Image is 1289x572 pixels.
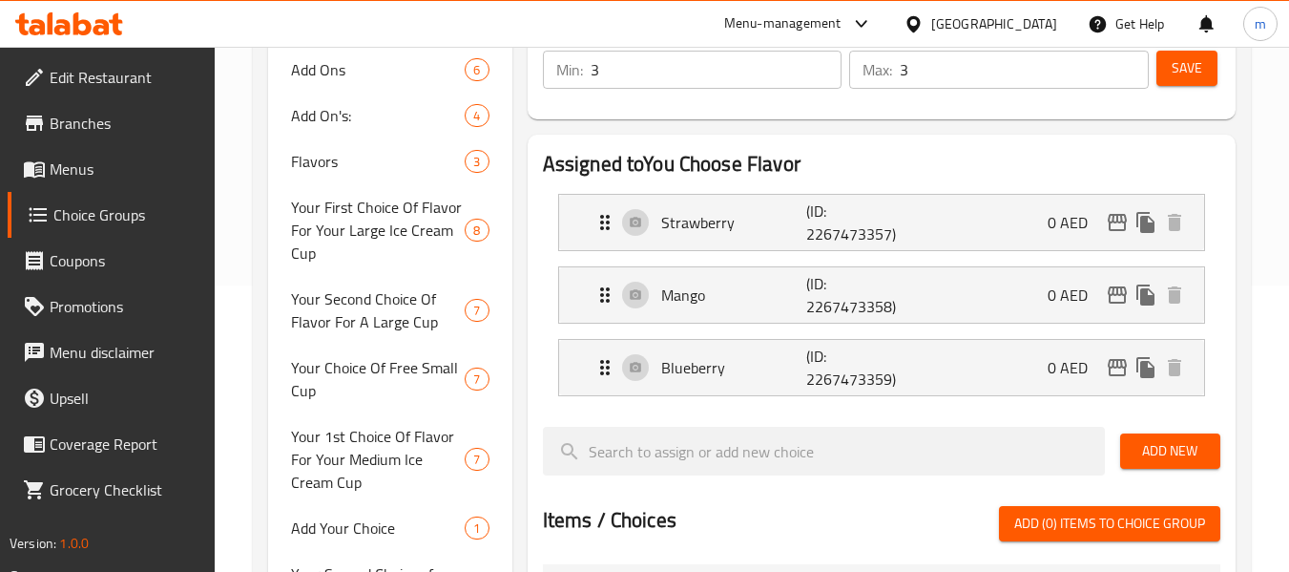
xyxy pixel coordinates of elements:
[465,219,489,242] div: Choices
[50,433,200,455] span: Coverage Report
[806,272,904,318] p: (ID: 2267473358)
[1103,281,1132,309] button: edit
[1132,353,1160,382] button: duplicate
[1160,353,1189,382] button: delete
[8,375,216,421] a: Upsell
[291,517,465,540] span: Add Your Choice
[1255,13,1266,34] span: m
[556,58,583,81] p: Min:
[50,112,200,135] span: Branches
[661,356,807,379] p: Blueberry
[1120,434,1220,469] button: Add New
[1103,353,1132,382] button: edit
[8,284,216,329] a: Promotions
[466,222,488,240] span: 8
[466,371,488,389] span: 7
[291,150,465,173] span: Flavors
[50,341,200,364] span: Menu disclaimer
[291,287,465,333] span: Your Second Choice Of Flavor For A Large Cup
[931,13,1057,34] div: [GEOGRAPHIC_DATA]
[465,104,489,127] div: Choices
[1048,356,1103,379] p: 0 AED
[543,427,1105,476] input: search
[268,276,511,345] div: Your Second Choice Of Flavor For A Large Cup7
[661,284,807,307] p: Mango
[559,195,1204,250] div: Expand
[50,295,200,318] span: Promotions
[724,12,842,35] div: Menu-management
[268,93,511,138] div: Add On's:4
[543,150,1220,179] h2: Assigned to You Choose Flavor
[268,345,511,413] div: Your Choice Of Free Small Cup7
[465,150,489,173] div: Choices
[8,467,216,513] a: Grocery Checklist
[53,203,200,226] span: Choice Groups
[8,421,216,467] a: Coverage Report
[543,259,1220,331] li: Expand
[543,331,1220,404] li: Expand
[1160,208,1189,237] button: delete
[50,249,200,272] span: Coupons
[465,58,489,81] div: Choices
[8,238,216,284] a: Coupons
[50,66,200,89] span: Edit Restaurant
[268,413,511,505] div: Your 1st Choice Of Flavor For Your Medium Ice Cream Cup7
[1132,281,1160,309] button: duplicate
[268,184,511,276] div: Your First Choice Of Flavor For Your Large Ice Cream Cup8
[8,54,216,100] a: Edit Restaurant
[50,387,200,410] span: Upsell
[466,302,488,320] span: 7
[465,517,489,540] div: Choices
[465,368,489,391] div: Choices
[806,345,904,391] p: (ID: 2267473359)
[268,138,511,184] div: Flavors3
[1135,439,1205,463] span: Add New
[559,267,1204,323] div: Expand
[466,153,488,171] span: 3
[466,519,488,538] span: 1
[291,425,465,494] span: Your 1st Choice Of Flavor For Your Medium Ice Cream Cup
[466,451,488,469] span: 7
[465,448,489,471] div: Choices
[291,58,465,81] span: Add Ons
[291,196,465,265] span: Your First Choice Of Flavor For Your Large Ice Cream Cup
[466,61,488,79] span: 6
[8,100,216,146] a: Branches
[59,531,89,556] span: 1.0.0
[50,158,200,180] span: Menus
[1048,284,1103,307] p: 0 AED
[1103,208,1132,237] button: edit
[1156,51,1217,86] button: Save
[466,107,488,125] span: 4
[291,356,465,402] span: Your Choice Of Free Small Cup
[8,146,216,192] a: Menus
[1014,512,1205,536] span: Add (0) items to choice group
[8,329,216,375] a: Menu disclaimer
[1172,56,1202,80] span: Save
[806,200,904,245] p: (ID: 2267473357)
[8,192,216,238] a: Choice Groups
[50,478,200,501] span: Grocery Checklist
[1048,211,1103,234] p: 0 AED
[863,58,892,81] p: Max:
[10,531,56,556] span: Version:
[999,506,1220,541] button: Add (0) items to choice group
[661,211,807,234] p: Strawberry
[268,47,511,93] div: Add Ons6
[1132,208,1160,237] button: duplicate
[291,104,465,127] span: Add On's:
[1160,281,1189,309] button: delete
[543,186,1220,259] li: Expand
[268,505,511,551] div: Add Your Choice1
[543,506,676,535] h2: Items / Choices
[559,340,1204,395] div: Expand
